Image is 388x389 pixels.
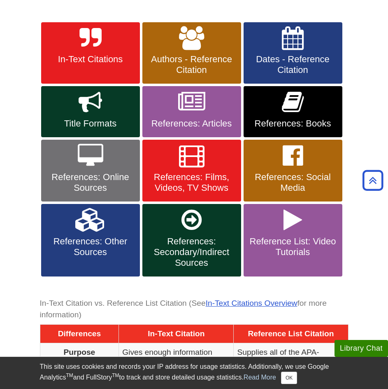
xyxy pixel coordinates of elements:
[244,204,342,277] a: Reference List: Video Tutorials
[142,86,241,137] a: References: Articles
[248,329,334,338] span: Reference List Citation
[148,329,204,338] span: In-Text Citation
[360,175,386,186] a: Back to Top
[44,347,116,358] p: Purpose
[206,299,297,307] a: In-Text Citations Overview
[112,373,119,378] sup: TM
[142,204,241,277] a: References: Secondary/Indirect Sources
[66,373,73,378] sup: TM
[142,22,241,84] a: Authors - Reference Citation
[250,118,336,129] span: References: Books
[250,54,336,75] span: Dates - Reference Citation
[149,54,235,75] span: Authors - Reference Citation
[149,172,235,193] span: References: Films, Videos, TV Shows
[41,22,140,84] a: In-Text Citations
[335,340,388,357] button: Library Chat
[149,118,235,129] span: References: Articles
[41,140,140,202] a: References: Online Sources
[149,236,235,268] span: References: Secondary/Indirect Sources
[250,172,336,193] span: References: Social Media
[41,204,140,277] a: References: Other Sources
[47,172,134,193] span: References: Online Sources
[41,86,140,137] a: Title Formats
[40,362,349,384] div: This site uses cookies and records your IP address for usage statistics. Additionally, we use Goo...
[281,372,297,384] button: Close
[40,294,349,325] caption: In-Text Citation vs. Reference List Citation (See for more information)
[47,118,134,129] span: Title Formats
[244,86,342,137] a: References: Books
[244,140,342,202] a: References: Social Media
[142,140,241,202] a: References: Films, Videos, TV Shows
[250,236,336,258] span: Reference List: Video Tutorials
[58,329,101,338] span: Differences
[244,374,276,381] a: Read More
[244,22,342,84] a: Dates - Reference Citation
[47,54,134,65] span: In-Text Citations
[47,236,134,258] span: References: Other Sources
